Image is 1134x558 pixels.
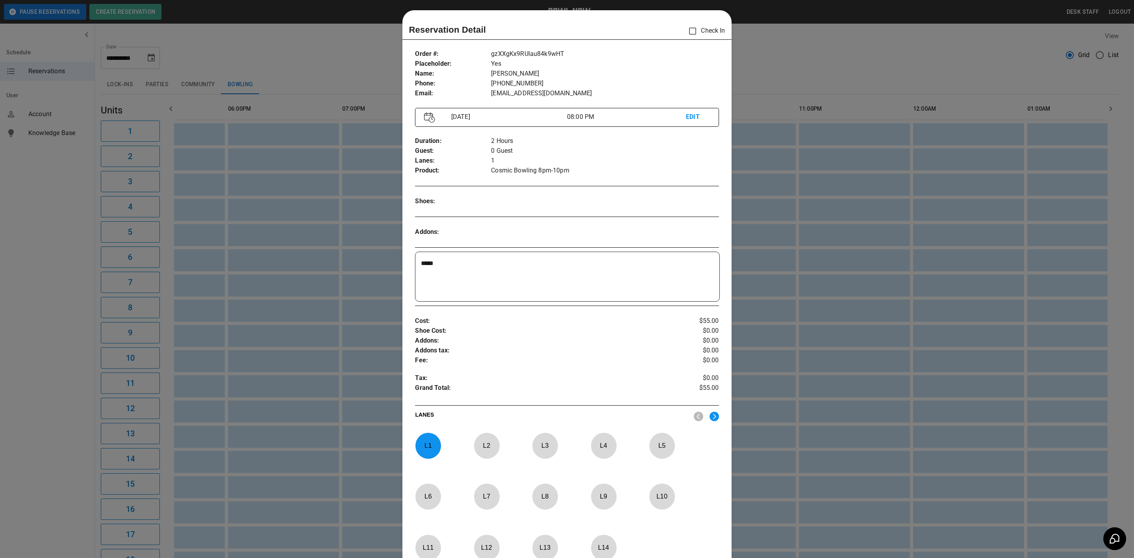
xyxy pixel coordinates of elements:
p: L 11 [415,538,441,557]
p: L 2 [474,436,500,455]
p: Tax : [415,373,668,383]
p: EDIT [686,112,710,122]
p: L 5 [649,436,675,455]
p: Addons : [415,336,668,346]
p: $0.00 [668,373,719,383]
p: Cost : [415,316,668,326]
p: 0 Guest [491,146,719,156]
p: 2 Hours [491,136,719,146]
p: [DATE] [448,112,567,122]
p: L 6 [415,487,441,506]
p: Email : [415,89,491,98]
p: L 4 [591,436,617,455]
p: LANES [415,411,687,422]
p: L 8 [532,487,558,506]
p: Lanes : [415,156,491,166]
p: 1 [491,156,719,166]
p: Addons tax : [415,346,668,356]
p: $55.00 [668,383,719,395]
p: $0.00 [668,326,719,336]
p: L 7 [474,487,500,506]
p: Yes [491,59,719,69]
p: gzXXgKx9RUlau84k9wHT [491,49,719,59]
p: Fee : [415,356,668,365]
p: $0.00 [668,356,719,365]
p: L 14 [591,538,617,557]
img: right.svg [710,412,719,421]
p: Check In [684,23,725,39]
p: [PERSON_NAME] [491,69,719,79]
p: $0.00 [668,346,719,356]
p: Guest : [415,146,491,156]
p: Name : [415,69,491,79]
p: L 3 [532,436,558,455]
img: nav_left.svg [694,412,703,421]
img: Vector [424,112,435,123]
p: Shoe Cost : [415,326,668,336]
p: L 13 [532,538,558,557]
p: Placeholder : [415,59,491,69]
p: L 1 [415,436,441,455]
p: $55.00 [668,316,719,326]
p: Reservation Detail [409,23,486,36]
p: Addons : [415,227,491,237]
p: $0.00 [668,336,719,346]
p: L 10 [649,487,675,506]
p: [EMAIL_ADDRESS][DOMAIN_NAME] [491,89,719,98]
p: L 12 [474,538,500,557]
p: Order # : [415,49,491,59]
p: Shoes : [415,197,491,206]
p: 08:00 PM [567,112,686,122]
p: [PHONE_NUMBER] [491,79,719,89]
p: Product : [415,166,491,176]
p: Cosmic Bowling 8pm-10pm [491,166,719,176]
p: Duration : [415,136,491,146]
p: Phone : [415,79,491,89]
p: L 9 [591,487,617,506]
p: Grand Total : [415,383,668,395]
